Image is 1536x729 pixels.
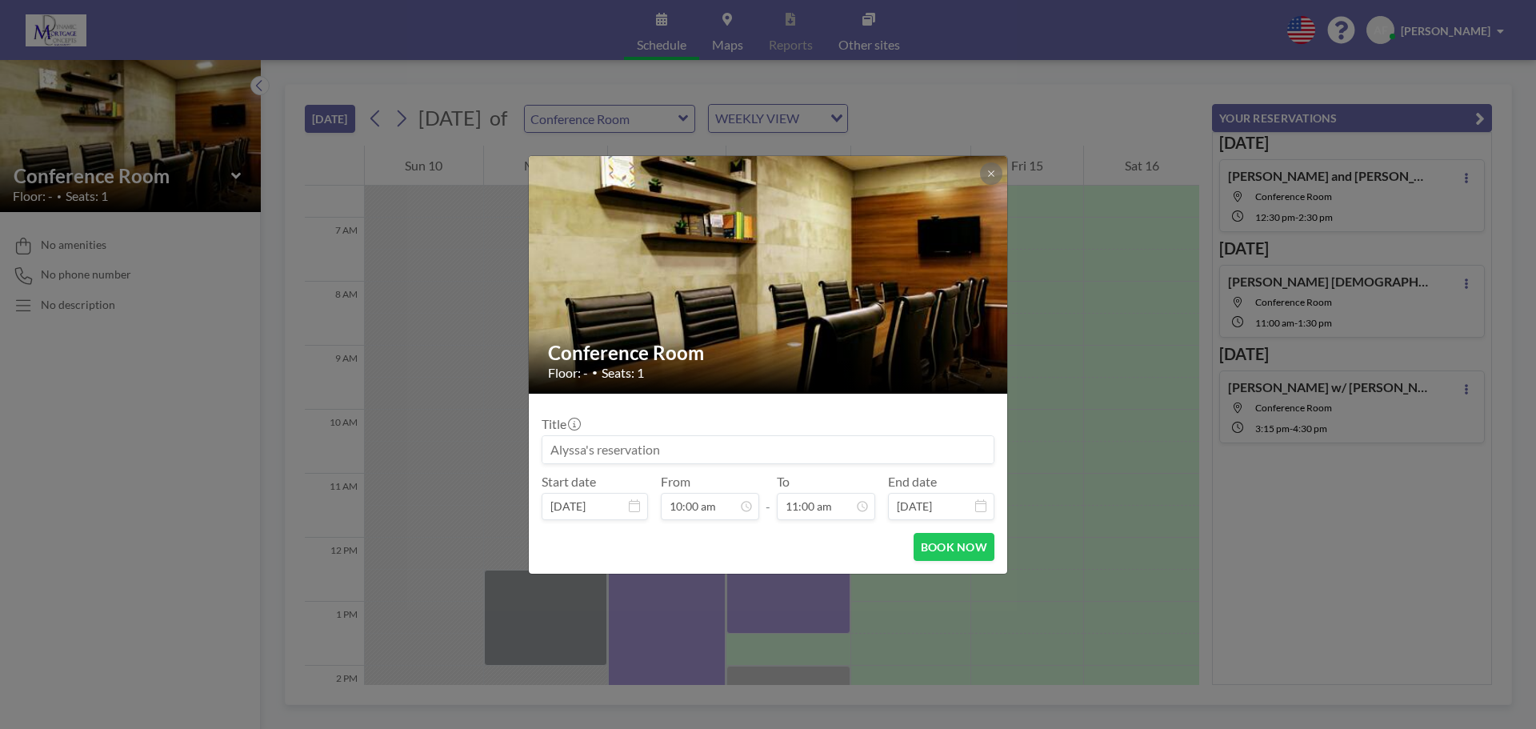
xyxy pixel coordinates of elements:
input: Alyssa's reservation [542,436,994,463]
img: 537.jpg [529,114,1009,435]
h2: Conference Room [548,341,990,365]
span: Seats: 1 [602,365,644,381]
label: Title [542,416,579,432]
label: End date [888,474,937,490]
label: To [777,474,790,490]
span: - [766,479,770,515]
button: BOOK NOW [914,533,994,561]
span: Floor: - [548,365,588,381]
span: • [592,367,598,379]
label: Start date [542,474,596,490]
label: From [661,474,690,490]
